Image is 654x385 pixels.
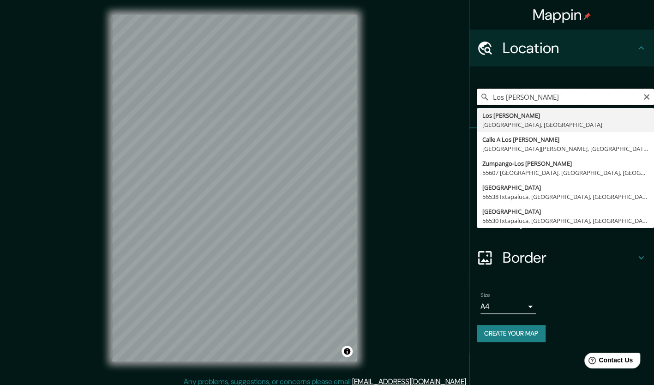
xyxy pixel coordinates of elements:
div: [GEOGRAPHIC_DATA] [482,207,648,216]
div: Border [469,239,654,276]
input: Pick your city or area [477,89,654,105]
img: pin-icon.png [583,12,591,20]
div: 55607 [GEOGRAPHIC_DATA], [GEOGRAPHIC_DATA], [GEOGRAPHIC_DATA] [482,168,648,177]
div: [GEOGRAPHIC_DATA][PERSON_NAME], [GEOGRAPHIC_DATA], [GEOGRAPHIC_DATA] [482,144,648,153]
button: Toggle attribution [342,346,353,357]
button: Clear [643,92,650,101]
div: Location [469,30,654,66]
div: A4 [480,299,536,314]
div: 56538 Ixtapaluca, [GEOGRAPHIC_DATA], [GEOGRAPHIC_DATA] [482,192,648,201]
div: Style [469,165,654,202]
h4: Layout [503,211,636,230]
iframe: Help widget launcher [572,349,644,375]
div: Los [PERSON_NAME] [482,111,648,120]
h4: Border [503,248,636,267]
label: Size [480,291,490,299]
button: Create your map [477,325,546,342]
div: 56530 Ixtapaluca, [GEOGRAPHIC_DATA], [GEOGRAPHIC_DATA] [482,216,648,225]
h4: Location [503,39,636,57]
div: Pins [469,128,654,165]
h4: Mappin [533,6,591,24]
div: [GEOGRAPHIC_DATA] [482,183,648,192]
canvas: Map [112,15,357,361]
div: Layout [469,202,654,239]
div: Zumpango-Los [PERSON_NAME] [482,159,648,168]
div: [GEOGRAPHIC_DATA], [GEOGRAPHIC_DATA] [482,120,648,129]
div: Calle A Los [PERSON_NAME] [482,135,648,144]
